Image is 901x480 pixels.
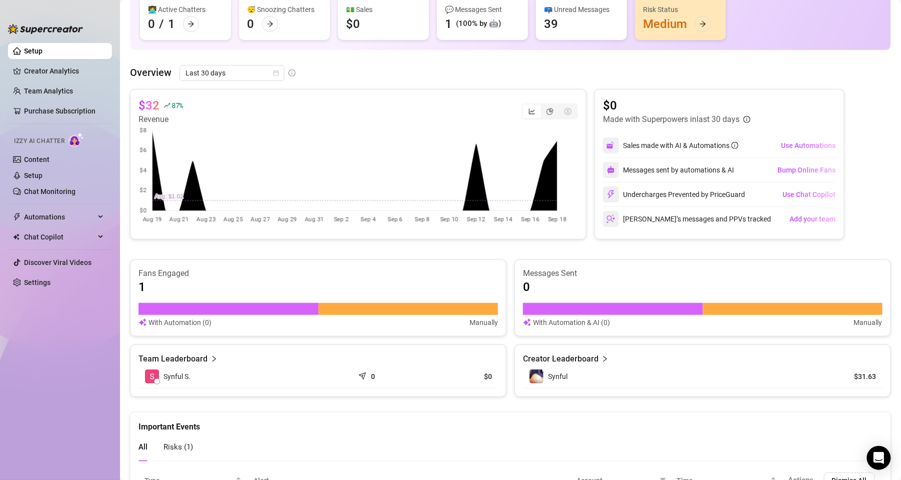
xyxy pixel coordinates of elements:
[606,141,615,150] img: svg%3e
[777,162,836,178] button: Bump Online Fans
[456,18,501,30] div: (100% by 🤖)
[163,102,170,109] span: rise
[867,446,891,470] div: Open Intercom Messenger
[603,186,745,202] div: Undercharges Prevented by PriceGuard
[24,258,91,266] a: Discover Viral Videos
[210,353,217,365] span: right
[564,108,571,115] span: dollar-circle
[138,279,145,295] article: 1
[14,136,64,146] span: Izzy AI Chatter
[469,317,498,328] article: Manually
[163,442,193,451] span: Risks ( 1 )
[68,132,84,147] img: AI Chatter
[544,16,558,32] div: 39
[8,24,83,34] img: logo-BBDzfeDw.svg
[185,65,278,80] span: Last 30 days
[731,142,738,149] span: info-circle
[789,215,835,223] span: Add your team
[523,317,531,328] img: svg%3e
[831,371,876,381] article: $31.63
[601,353,608,365] span: right
[346,4,421,15] div: 💵 Sales
[607,166,615,174] img: svg%3e
[148,317,211,328] article: With Automation (0)
[168,16,175,32] div: 1
[529,369,543,383] img: Synful
[445,4,520,15] div: 💬 Messages Sent
[171,100,183,110] span: 87 %
[699,20,706,27] span: arrow-right
[24,155,49,163] a: Content
[346,16,360,32] div: $0
[138,442,147,451] span: All
[523,268,882,279] article: Messages Sent
[777,166,835,174] span: Bump Online Fans
[138,113,183,125] article: Revenue
[163,371,190,382] span: Synful S.
[780,137,836,153] button: Use Automations
[130,65,171,80] article: Overview
[603,113,739,125] article: Made with Superpowers in last 30 days
[603,162,734,178] div: Messages sent by automations & AI
[445,16,452,32] div: 1
[24,47,42,55] a: Setup
[24,278,50,286] a: Settings
[24,187,75,195] a: Chat Monitoring
[546,108,553,115] span: pie-chart
[528,108,535,115] span: line-chart
[643,4,718,15] div: Risk Status
[523,353,598,365] article: Creator Leaderboard
[548,372,567,380] span: Synful
[24,87,73,95] a: Team Analytics
[24,171,42,179] a: Setup
[273,70,279,76] span: calendar
[782,186,836,202] button: Use Chat Copilot
[138,97,159,113] article: $32
[623,140,738,151] div: Sales made with AI & Automations
[24,63,104,79] a: Creator Analytics
[522,103,578,119] div: segmented control
[606,190,615,199] img: svg%3e
[148,16,155,32] div: 0
[544,4,619,15] div: 📪 Unread Messages
[187,20,194,27] span: arrow-right
[145,369,159,383] img: Synful Symone
[782,190,835,198] span: Use Chat Copilot
[781,141,835,149] span: Use Automations
[247,4,322,15] div: 😴 Snoozing Chatters
[743,116,750,123] span: info-circle
[854,317,882,328] article: Manually
[523,279,530,295] article: 0
[247,16,254,32] div: 0
[148,4,223,15] div: 👩‍💻 Active Chatters
[603,97,750,113] article: $0
[24,229,95,245] span: Chat Copilot
[432,371,492,381] article: $0
[13,233,19,240] img: Chat Copilot
[789,211,836,227] button: Add your team
[13,213,21,221] span: thunderbolt
[138,317,146,328] img: svg%3e
[288,69,295,76] span: info-circle
[24,103,104,119] a: Purchase Subscription
[606,214,615,223] img: svg%3e
[24,209,95,225] span: Automations
[138,353,207,365] article: Team Leaderboard
[358,370,368,380] span: send
[266,20,273,27] span: arrow-right
[138,412,882,433] div: Important Events
[371,371,375,381] article: 0
[533,317,610,328] article: With Automation & AI (0)
[603,211,771,227] div: [PERSON_NAME]’s messages and PPVs tracked
[138,268,498,279] article: Fans Engaged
